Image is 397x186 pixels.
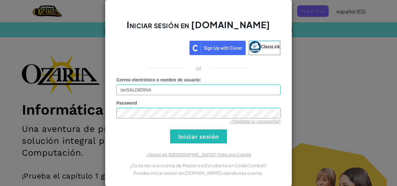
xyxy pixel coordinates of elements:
[116,77,201,83] label: :
[116,77,200,82] span: Correo electrónico o nombre de usuario
[114,40,189,54] iframe: Botón Iniciar sesión con Google
[249,41,261,53] img: classlink-logo-small.png
[116,162,281,169] p: ¿Ya tienes una cuenta de Maestro o Estudiante en CodeCombat?
[116,19,281,37] h2: Iniciar sesión en [DOMAIN_NAME]
[261,44,280,49] span: ClassLink
[170,129,227,143] input: Iniciar sesión
[230,119,281,124] a: ¿Olvidaste tu contraseña?
[116,101,137,106] span: Password
[189,41,246,55] img: clever_sso_button@2x.png
[196,65,202,72] p: or
[146,152,251,157] a: ¿Nuevo en [GEOGRAPHIC_DATA]? Crea una Cuenta
[116,169,281,177] p: Puedes iniciar sesión en [DOMAIN_NAME] usando esa cuenta.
